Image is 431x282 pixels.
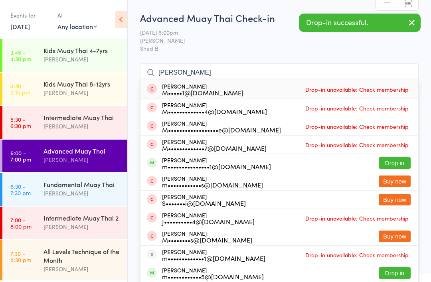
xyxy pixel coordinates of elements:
[162,120,281,133] div: [PERSON_NAME]
[43,79,121,88] div: Kids Muay Thai 8-12yrs
[162,108,267,114] div: M•••••••••••••4@[DOMAIN_NAME]
[162,181,263,188] div: m••••••••••••s@[DOMAIN_NAME]
[162,126,281,133] div: M••••••••••••••••••e@[DOMAIN_NAME]
[10,183,31,196] time: 6:30 - 7:30 pm
[303,120,411,132] span: Drop-in unavailable: Check membership
[379,157,411,169] button: Drop in
[303,102,411,114] span: Drop-in unavailable: Check membership
[303,249,411,261] span: Drop-in unavailable: Check membership
[140,63,419,82] input: Search
[303,83,411,95] span: Drop-in unavailable: Check membership
[2,240,127,280] a: 7:30 -8:30 pmAll Levels Technique of the Month[PERSON_NAME]
[10,217,32,229] time: 7:00 - 8:00 pm
[162,157,271,170] div: [PERSON_NAME]
[10,22,30,31] a: [DATE]
[162,267,264,280] div: [PERSON_NAME]
[43,222,121,231] div: [PERSON_NAME]
[43,264,121,274] div: [PERSON_NAME]
[379,231,411,242] button: Buy now
[162,102,267,114] div: [PERSON_NAME]
[140,44,419,52] span: Shed B
[162,212,255,225] div: [PERSON_NAME]
[10,150,31,162] time: 6:00 - 7:00 pm
[162,83,243,96] div: [PERSON_NAME]
[10,9,49,22] div: Events for
[2,207,127,239] a: 7:00 -8:00 pmIntermediate Muay Thai 2[PERSON_NAME]
[43,146,121,155] div: Advanced Muay Thai
[10,49,31,62] time: 3:45 - 4:30 pm
[43,247,121,264] div: All Levels Technique of the Month
[2,39,127,72] a: 3:45 -4:30 pmKids Muay Thai 4-7yrs[PERSON_NAME]
[162,89,243,96] div: M•••••1@[DOMAIN_NAME]
[140,11,419,24] h2: Advanced Muay Thai Check-in
[379,176,411,187] button: Buy now
[162,200,246,206] div: S•••••••i@[DOMAIN_NAME]
[43,213,121,222] div: Intermediate Muay Thai 2
[2,106,127,139] a: 5:30 -6:30 pmIntermediate Muay Thai[PERSON_NAME]
[2,173,127,206] a: 6:30 -7:30 pmFundamental Muay Thai[PERSON_NAME]
[140,36,406,44] span: [PERSON_NAME]
[43,180,121,189] div: Fundamental Muay Thai
[162,255,265,261] div: m•••••••••••••1@[DOMAIN_NAME]
[43,122,121,131] div: [PERSON_NAME]
[57,9,97,22] div: At
[2,140,127,172] a: 6:00 -7:00 pmAdvanced Muay Thai[PERSON_NAME]
[43,55,121,64] div: [PERSON_NAME]
[162,248,265,261] div: [PERSON_NAME]
[140,28,406,36] span: [DATE] 6:00pm
[162,193,246,206] div: [PERSON_NAME]
[2,73,127,105] a: 4:30 -5:15 pmKids Muay Thai 8-12yrs[PERSON_NAME]
[43,113,121,122] div: Intermediate Muay Thai
[162,273,264,280] div: m••••••••••••5@[DOMAIN_NAME]
[303,212,411,224] span: Drop-in unavailable: Check membership
[162,163,271,170] div: m•••••••••••••••1@[DOMAIN_NAME]
[303,139,411,151] span: Drop-in unavailable: Check membership
[57,22,97,31] div: Any location
[162,138,267,151] div: [PERSON_NAME]
[162,145,267,151] div: M•••••••••••••7@[DOMAIN_NAME]
[379,194,411,205] button: Buy now
[299,14,421,32] div: Drop-in successful.
[43,88,121,97] div: [PERSON_NAME]
[43,155,121,164] div: [PERSON_NAME]
[162,237,252,243] div: M••••••••s@[DOMAIN_NAME]
[10,83,30,95] time: 4:30 - 5:15 pm
[162,175,263,188] div: [PERSON_NAME]
[10,250,31,263] time: 7:30 - 8:30 pm
[43,46,121,55] div: Kids Muay Thai 4-7yrs
[162,218,255,225] div: J••••••••••4@[DOMAIN_NAME]
[10,116,31,129] time: 5:30 - 6:30 pm
[43,189,121,198] div: [PERSON_NAME]
[379,267,411,279] button: Drop in
[162,230,252,243] div: [PERSON_NAME]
